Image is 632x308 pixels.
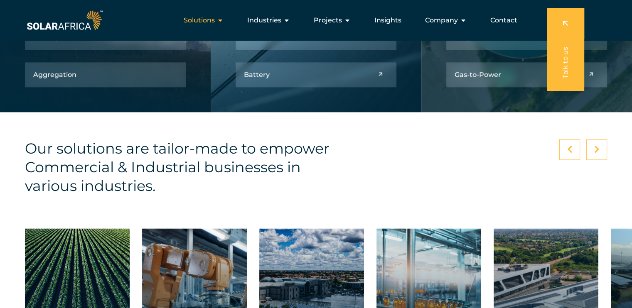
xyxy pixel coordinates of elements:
a: Insights [374,15,401,25]
h4: Our solutions are tailor-made to empower Commercial & Industrial businesses in various industries. [25,139,337,195]
span: Industries [247,15,281,25]
div: Menu Toggle [104,12,524,29]
span: Solutions [184,15,215,25]
span: Company [425,15,458,25]
span: Projects [314,15,342,25]
a: Contact [490,15,517,25]
h5: Aggregation [33,71,76,78]
nav: Menu [104,12,524,29]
